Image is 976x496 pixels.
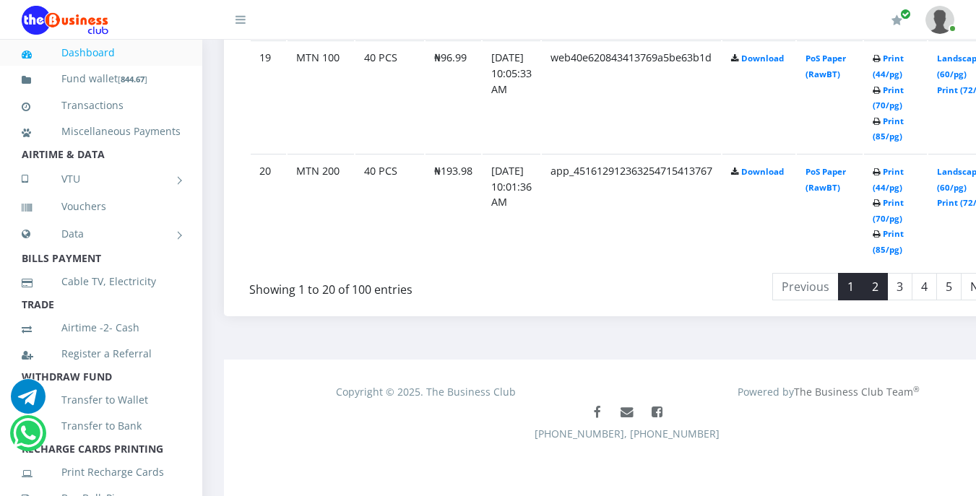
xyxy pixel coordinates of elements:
[251,154,286,266] td: 20
[887,273,912,300] a: 3
[863,273,888,300] a: 2
[483,154,540,266] td: [DATE] 10:01:36 AM
[22,6,108,35] img: Logo
[900,9,911,19] span: Renew/Upgrade Subscription
[838,273,863,300] a: 1
[22,337,181,370] a: Register a Referral
[794,385,920,399] a: The Business Club Team®
[118,74,147,84] small: [ ]
[22,62,181,96] a: Fund wallet[844.67]
[483,40,540,152] td: [DATE] 10:05:33 AM
[542,40,721,152] td: web40e620843413769a5be63b1d
[873,197,904,224] a: Print (70/pg)
[22,190,181,223] a: Vouchers
[426,154,481,266] td: ₦193.98
[806,166,846,193] a: PoS Paper (RawBT)
[225,384,627,399] div: Copyright © 2025. The Business Club
[913,384,920,394] sup: ®
[22,265,181,298] a: Cable TV, Electricity
[11,390,46,414] a: Chat for support
[584,399,611,426] a: Like The Business Club Page
[22,383,181,417] a: Transfer to Wallet
[426,40,481,152] td: ₦96.99
[873,228,904,255] a: Print (85/pg)
[288,154,354,266] td: MTN 200
[22,216,181,252] a: Data
[912,273,937,300] a: 4
[22,311,181,344] a: Airtime -2- Cash
[806,53,846,79] a: PoS Paper (RawBT)
[22,409,181,443] a: Transfer to Bank
[873,166,904,193] a: Print (44/pg)
[873,116,904,142] a: Print (85/pg)
[355,40,424,152] td: 40 PCS
[936,273,962,300] a: 5
[22,456,181,489] a: Print Recharge Cards
[925,6,954,34] img: User
[891,14,902,26] i: Renew/Upgrade Subscription
[741,166,784,177] a: Download
[873,53,904,79] a: Print (44/pg)
[121,74,144,84] b: 844.67
[22,89,181,122] a: Transactions
[13,427,43,451] a: Chat for support
[873,84,904,111] a: Print (70/pg)
[542,154,721,266] td: app_451612912363254715413767
[614,399,641,426] a: Mail us
[288,40,354,152] td: MTN 100
[741,53,784,64] a: Download
[22,161,181,197] a: VTU
[355,154,424,266] td: 40 PCS
[249,271,553,299] div: Showing 1 to 20 of 100 entries
[644,399,670,426] a: Join The Business Club Group
[22,36,181,69] a: Dashboard
[251,40,286,152] td: 19
[22,115,181,148] a: Miscellaneous Payments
